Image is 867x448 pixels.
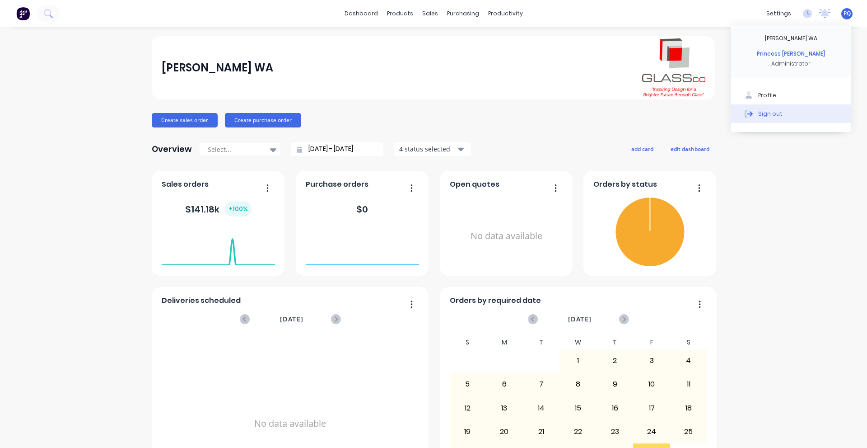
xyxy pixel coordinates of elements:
div: + 100 % [225,202,252,217]
div: No data available [450,193,563,279]
div: S [449,336,486,349]
div: 18 [671,397,707,420]
div: W [559,336,597,349]
div: 2 [597,349,633,372]
div: Profile [758,91,776,99]
div: 14 [523,397,559,420]
span: PQ [844,9,851,18]
span: [DATE] [568,314,592,324]
div: 24 [634,420,670,443]
div: S [670,336,707,349]
span: Deliveries scheduled [162,295,241,306]
img: GlassCo WA [642,38,705,97]
span: [DATE] [280,314,303,324]
div: 7 [523,373,559,396]
div: 8 [560,373,596,396]
div: 3 [634,349,670,372]
div: 25 [671,420,707,443]
button: add card [625,143,659,155]
div: productivity [484,7,527,20]
div: Administrator [771,60,811,68]
div: 10 [634,373,670,396]
div: 22 [560,420,596,443]
div: 11 [671,373,707,396]
div: 6 [486,373,522,396]
div: 13 [486,397,522,420]
div: 1 [560,349,596,372]
div: T [523,336,560,349]
div: purchasing [443,7,484,20]
button: edit dashboard [665,143,715,155]
button: 4 status selected [394,142,471,156]
button: Sign out [731,104,851,123]
div: M [486,336,523,349]
div: 16 [597,397,633,420]
div: 17 [634,397,670,420]
img: Factory [16,7,30,20]
div: 9 [597,373,633,396]
div: 5 [450,373,486,396]
div: Sign out [758,109,783,118]
div: 12 [450,397,486,420]
div: T [597,336,634,349]
div: 15 [560,397,596,420]
div: [PERSON_NAME] WA [765,34,817,42]
div: F [633,336,670,349]
div: 23 [597,420,633,443]
div: 21 [523,420,559,443]
div: 19 [450,420,486,443]
div: Princess [PERSON_NAME] [757,50,825,58]
div: $ 141.18k [185,202,252,217]
span: Orders by status [593,179,657,190]
div: [PERSON_NAME] WA [162,59,273,77]
button: Create sales order [152,113,218,127]
div: 4 [671,349,707,372]
div: sales [418,7,443,20]
a: dashboard [340,7,382,20]
div: settings [762,7,796,20]
span: Open quotes [450,179,499,190]
div: products [382,7,418,20]
span: Sales orders [162,179,209,190]
div: $ 0 [356,203,368,216]
div: 4 status selected [399,144,456,154]
span: Purchase orders [306,179,368,190]
span: Orders by required date [450,295,541,306]
button: Profile [731,86,851,104]
button: Create purchase order [225,113,301,127]
div: 20 [486,420,522,443]
div: Overview [152,140,192,158]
